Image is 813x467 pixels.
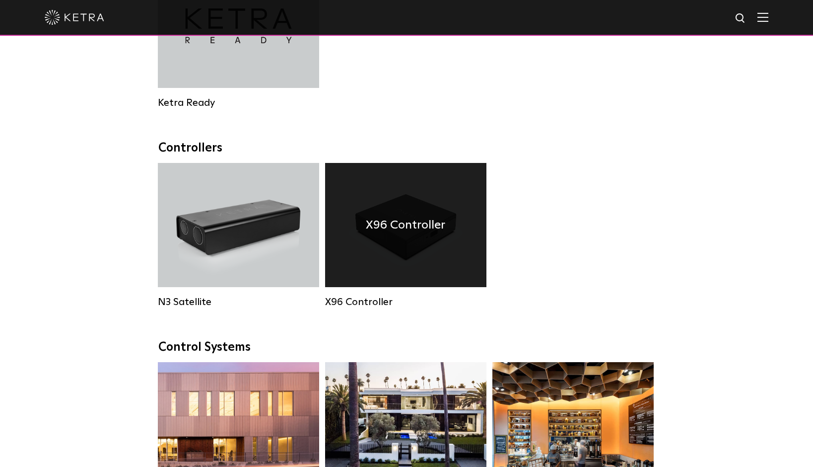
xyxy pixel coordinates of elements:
div: Ketra Ready [158,97,319,109]
h4: X96 Controller [366,216,445,234]
div: Control Systems [158,340,655,355]
a: X96 Controller X96 Controller [325,163,486,307]
img: Hamburger%20Nav.svg [757,12,768,22]
div: N3 Satellite [158,296,319,308]
img: search icon [735,12,747,25]
img: ketra-logo-2019-white [45,10,104,25]
div: X96 Controller [325,296,486,308]
div: Controllers [158,141,655,156]
a: N3 Satellite N3 Satellite [158,163,319,307]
